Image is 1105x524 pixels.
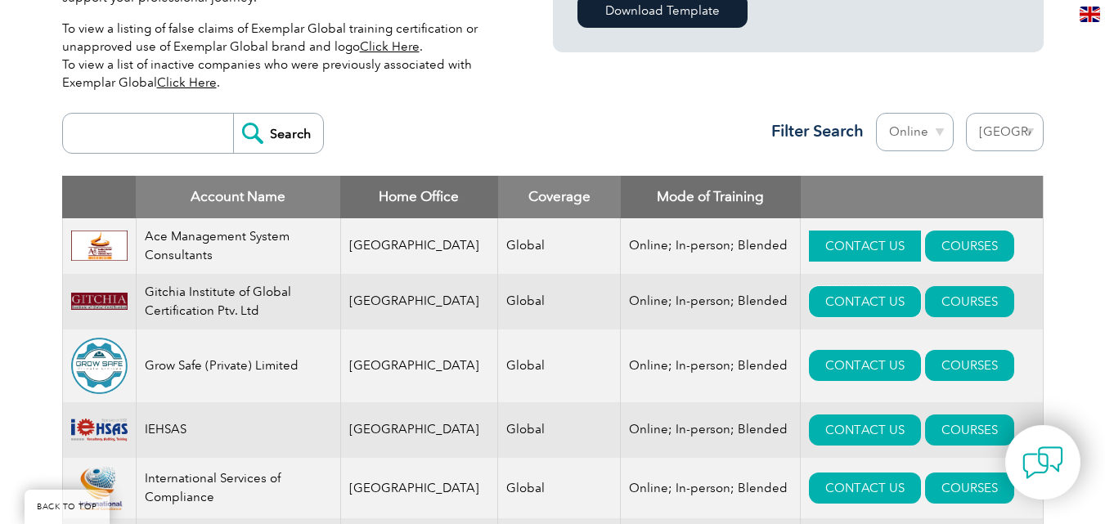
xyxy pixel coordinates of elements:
a: BACK TO TOP [25,490,110,524]
img: c8bed0e6-59d5-ee11-904c-002248931104-logo.png [71,293,128,311]
a: Click Here [157,75,217,90]
img: 6b4695af-5fa9-ee11-be37-00224893a058-logo.png [71,466,128,511]
td: Global [498,458,621,519]
td: [GEOGRAPHIC_DATA] [340,218,498,274]
a: COURSES [925,350,1014,381]
td: Online; In-person; Blended [621,218,801,274]
p: To view a listing of false claims of Exemplar Global training certification or unapproved use of ... [62,20,504,92]
th: : activate to sort column ascending [801,176,1043,218]
td: International Services of Compliance [136,458,340,519]
td: Online; In-person; Blended [621,274,801,329]
th: Coverage: activate to sort column ascending [498,176,621,218]
a: COURSES [925,472,1014,504]
td: Global [498,329,621,402]
th: Home Office: activate to sort column ascending [340,176,498,218]
a: CONTACT US [809,350,921,381]
td: Online; In-person; Blended [621,402,801,458]
a: COURSES [925,286,1014,317]
td: [GEOGRAPHIC_DATA] [340,402,498,458]
td: Online; In-person; Blended [621,458,801,519]
img: 135759db-fb26-f011-8c4d-00224895b3bc-logo.png [71,338,128,394]
a: CONTACT US [809,414,921,446]
h3: Filter Search [761,121,864,141]
td: Grow Safe (Private) Limited [136,329,340,402]
td: Online; In-person; Blended [621,329,801,402]
img: contact-chat.png [1022,442,1063,483]
img: en [1080,7,1100,22]
a: COURSES [925,414,1014,446]
a: CONTACT US [809,472,921,504]
td: Gitchia Institute of Global Certification Ptv. Ltd [136,274,340,329]
th: Mode of Training: activate to sort column ascending [621,176,801,218]
a: CONTACT US [809,286,921,317]
td: [GEOGRAPHIC_DATA] [340,329,498,402]
td: Global [498,218,621,274]
td: Global [498,274,621,329]
td: IEHSAS [136,402,340,458]
img: d1ae17d9-8e6d-ee11-9ae6-000d3ae1a86f-logo.png [71,414,128,446]
td: Global [498,402,621,458]
input: Search [233,114,323,153]
a: COURSES [925,231,1014,262]
td: [GEOGRAPHIC_DATA] [340,274,498,329]
th: Account Name: activate to sort column descending [136,176,340,218]
img: 306afd3c-0a77-ee11-8179-000d3ae1ac14-logo.jpg [71,231,128,262]
td: [GEOGRAPHIC_DATA] [340,458,498,519]
td: Ace Management System Consultants [136,218,340,274]
a: Click Here [360,39,420,54]
a: CONTACT US [809,231,921,262]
